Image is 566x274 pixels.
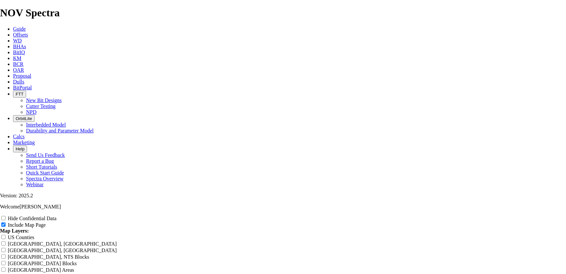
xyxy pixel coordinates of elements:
a: Guide [13,26,26,32]
a: WD [13,38,22,43]
a: Proposal [13,73,31,79]
a: BCR [13,61,23,67]
a: Dulls [13,79,24,84]
a: BHAs [13,44,26,49]
span: OrbitLite [16,116,32,121]
a: Offsets [13,32,28,38]
span: Help [16,146,24,151]
button: FTT [13,91,26,98]
a: Interbedded Model [26,122,66,128]
a: Report a Bug [26,158,54,164]
label: [GEOGRAPHIC_DATA], [GEOGRAPHIC_DATA] [8,241,117,247]
span: [PERSON_NAME] [20,204,61,209]
label: [GEOGRAPHIC_DATA], [GEOGRAPHIC_DATA] [8,248,117,253]
a: Marketing [13,140,35,145]
span: FTT [16,92,23,97]
a: Webinar [26,182,44,187]
label: US Counties [8,235,34,240]
a: Send Us Feedback [26,152,65,158]
label: [GEOGRAPHIC_DATA], NTS Blocks [8,254,89,260]
label: [GEOGRAPHIC_DATA] Areas [8,267,74,273]
a: BitPortal [13,85,32,90]
a: KM [13,55,21,61]
a: OAR [13,67,24,73]
a: Quick Start Guide [26,170,64,175]
a: Cutter Testing [26,103,56,109]
a: Spectra Overview [26,176,64,181]
label: Hide Confidential Data [8,216,56,221]
label: [GEOGRAPHIC_DATA] Blocks [8,261,77,266]
a: NPD [26,109,36,115]
label: Include Map Page [8,222,46,228]
a: Calcs [13,134,25,139]
a: Short Tutorials [26,164,57,170]
a: BitIQ [13,50,25,55]
a: New Bit Designs [26,98,62,103]
a: Durability and Parameter Model [26,128,94,133]
button: Help [13,145,27,152]
button: OrbitLite [13,115,35,122]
